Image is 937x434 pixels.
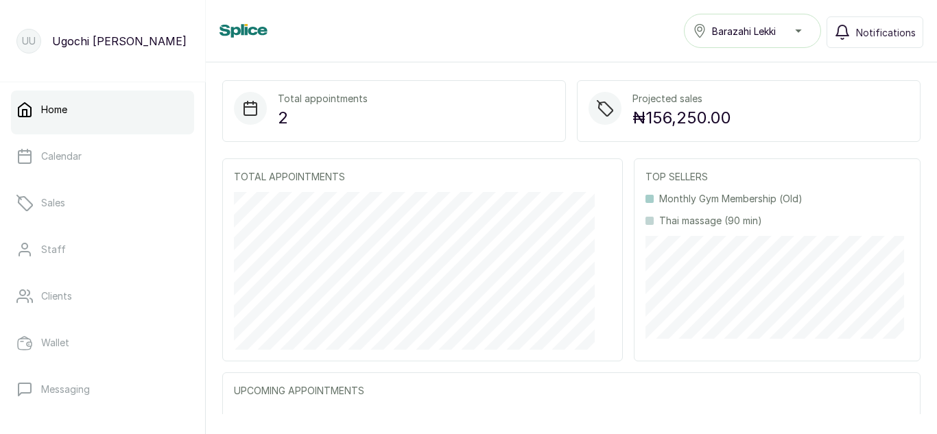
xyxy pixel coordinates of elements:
[234,384,909,398] p: UPCOMING APPOINTMENTS
[278,92,368,106] p: Total appointments
[278,106,368,130] p: 2
[234,170,611,184] p: TOTAL APPOINTMENTS
[52,33,187,49] p: Ugochi [PERSON_NAME]
[11,91,194,129] a: Home
[827,16,923,48] button: Notifications
[41,336,69,350] p: Wallet
[41,103,67,117] p: Home
[41,289,72,303] p: Clients
[684,14,821,48] button: Barazahi Lekki
[11,370,194,409] a: Messaging
[856,25,916,40] span: Notifications
[11,184,194,222] a: Sales
[22,34,36,48] p: UU
[41,149,82,163] p: Calendar
[645,170,909,184] p: TOP SELLERS
[632,92,731,106] p: Projected sales
[11,137,194,176] a: Calendar
[632,106,731,130] p: ₦156,250.00
[659,214,762,228] p: Thai massage (90 min)
[41,243,66,256] p: Staff
[712,24,776,38] span: Barazahi Lekki
[41,383,90,396] p: Messaging
[11,324,194,362] a: Wallet
[11,230,194,269] a: Staff
[41,196,65,210] p: Sales
[659,192,803,206] p: Monthly Gym Membership (Old)
[11,277,194,315] a: Clients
